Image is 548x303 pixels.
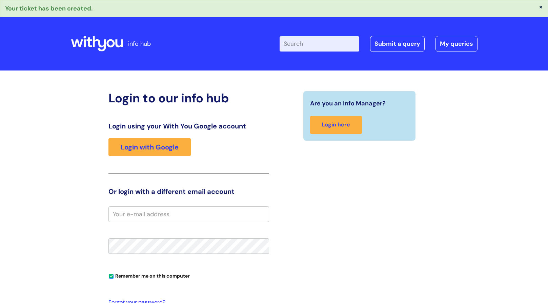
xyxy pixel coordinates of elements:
[310,116,362,134] a: Login here
[128,38,151,49] p: info hub
[370,36,425,52] a: Submit a query
[435,36,478,52] a: My queries
[108,270,269,281] div: You can uncheck this option if you're logging in from a shared device
[310,98,386,109] span: Are you an Info Manager?
[109,274,114,279] input: Remember me on this computer
[108,138,191,156] a: Login with Google
[280,36,359,51] input: Search
[108,122,269,130] h3: Login using your With You Google account
[108,91,269,105] h2: Login to our info hub
[108,206,269,222] input: Your e-mail address
[539,4,543,10] button: ×
[108,187,269,196] h3: Or login with a different email account
[108,271,190,279] label: Remember me on this computer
